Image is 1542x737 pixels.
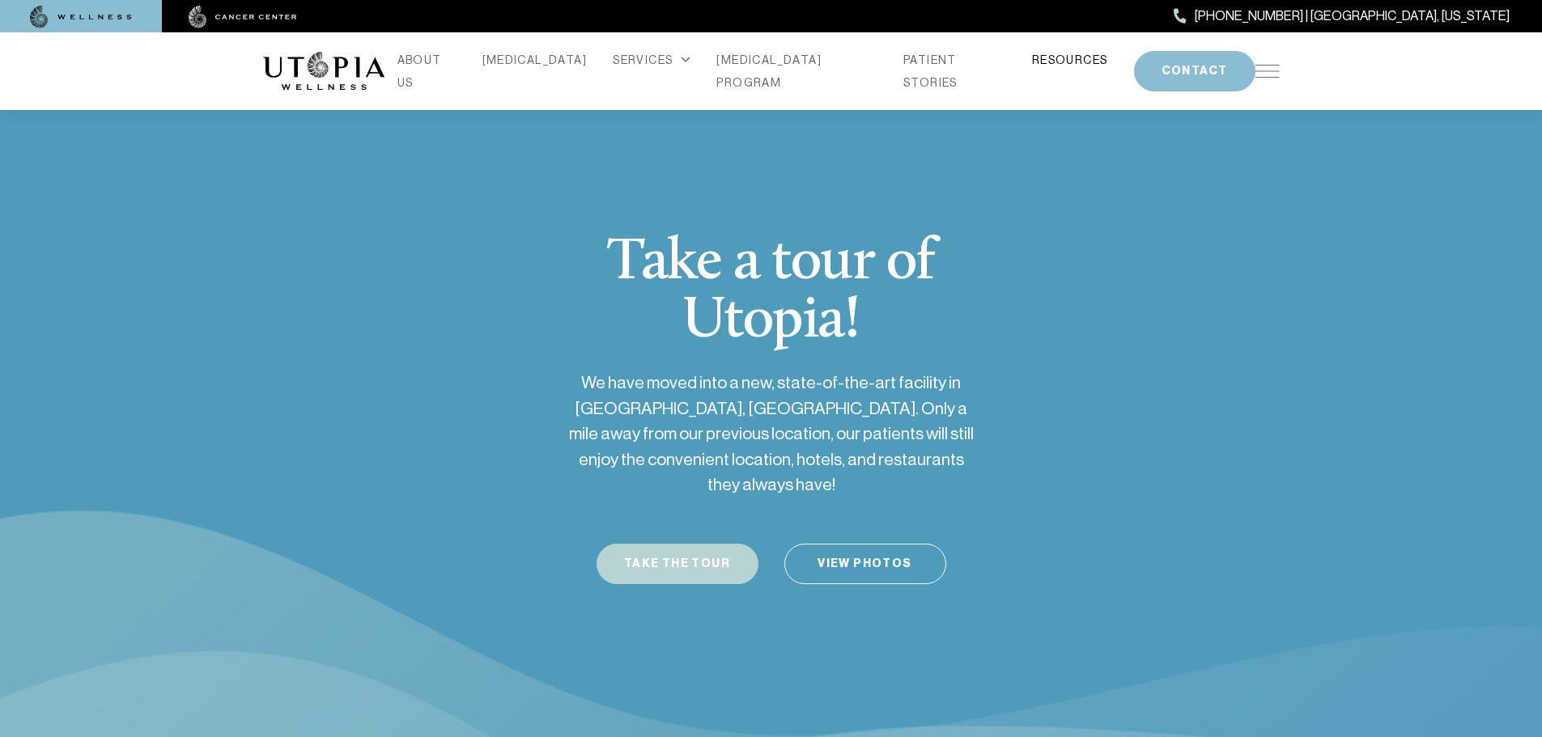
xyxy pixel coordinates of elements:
a: ABOUT US [397,49,457,94]
img: logo [263,52,384,91]
p: We have moved into a new, state-of-the-art facility in [GEOGRAPHIC_DATA], [GEOGRAPHIC_DATA]. Only... [569,371,974,498]
a: PATIENT STORIES [903,49,1006,94]
h1: Take a tour of Utopia! [533,194,1010,351]
button: Take the Tour [597,544,758,584]
a: View Photos [784,544,946,584]
a: RESOURCES [1032,49,1108,71]
img: cancer center [189,6,297,28]
img: icon-hamburger [1255,65,1280,78]
div: SERVICES [613,49,690,71]
span: [PHONE_NUMBER] | [GEOGRAPHIC_DATA], [US_STATE] [1195,6,1510,27]
img: wellness [30,6,132,28]
a: [MEDICAL_DATA] PROGRAM [716,49,877,94]
button: CONTACT [1134,51,1255,91]
a: [PHONE_NUMBER] | [GEOGRAPHIC_DATA], [US_STATE] [1174,6,1510,27]
a: [MEDICAL_DATA] [482,49,588,71]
